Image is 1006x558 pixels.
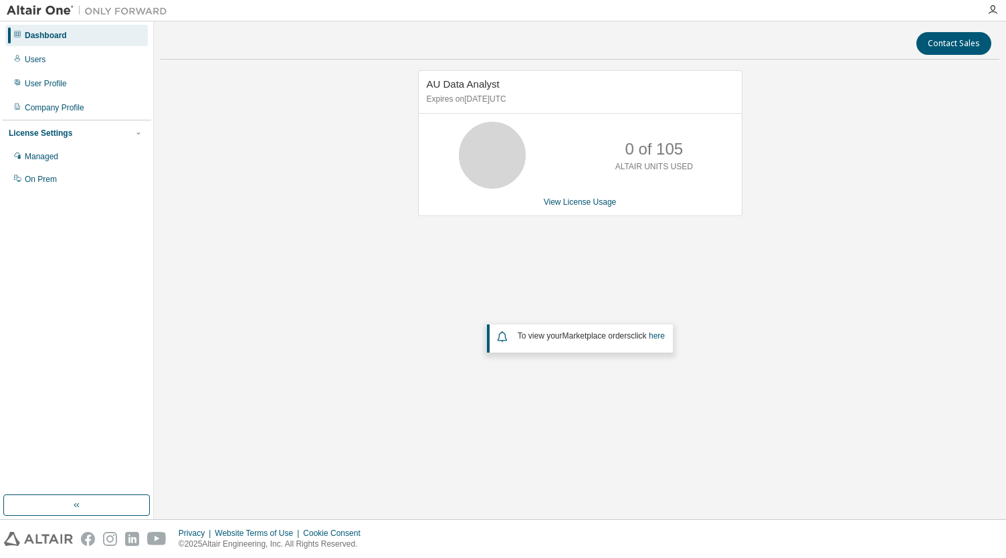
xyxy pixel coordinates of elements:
[25,54,45,65] div: Users
[625,138,683,161] p: 0 of 105
[427,78,500,90] span: AU Data Analyst
[179,528,215,539] div: Privacy
[303,528,368,539] div: Cookie Consent
[615,161,693,173] p: ALTAIR UNITS USED
[4,532,73,546] img: altair_logo.svg
[916,32,991,55] button: Contact Sales
[25,174,57,185] div: On Prem
[9,128,72,138] div: License Settings
[103,532,117,546] img: instagram.svg
[25,151,58,162] div: Managed
[563,331,631,341] em: Marketplace orders
[25,78,67,89] div: User Profile
[427,94,730,105] p: Expires on [DATE] UTC
[147,532,167,546] img: youtube.svg
[215,528,303,539] div: Website Terms of Use
[179,539,369,550] p: © 2025 Altair Engineering, Inc. All Rights Reserved.
[125,532,139,546] img: linkedin.svg
[544,197,617,207] a: View License Usage
[25,102,84,113] div: Company Profile
[518,331,665,341] span: To view your click
[7,4,174,17] img: Altair One
[81,532,95,546] img: facebook.svg
[649,331,665,341] a: here
[25,30,67,41] div: Dashboard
